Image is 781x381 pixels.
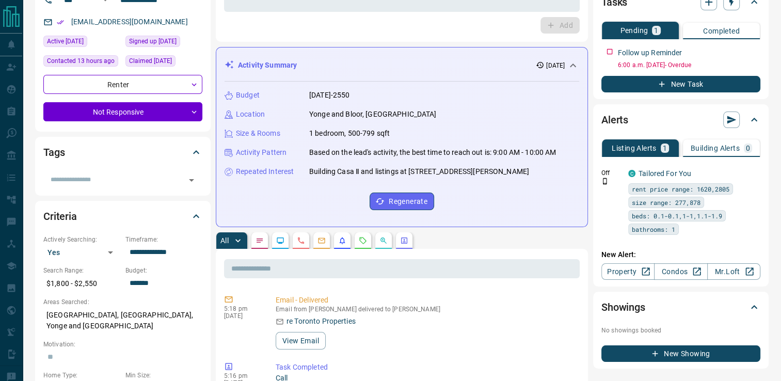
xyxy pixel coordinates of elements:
button: Open [184,173,199,187]
p: Min Size: [125,371,202,380]
p: 1 [663,145,667,152]
h2: Criteria [43,208,77,225]
div: Sat Aug 16 2025 [43,36,120,50]
span: rent price range: 1620,2805 [632,184,729,194]
p: Follow up Reminder [618,47,682,58]
div: Tags [43,140,202,165]
a: Mr.Loft [707,263,760,280]
div: condos.ca [628,170,635,177]
p: Search Range: [43,266,120,275]
p: 5:18 pm [224,305,260,312]
div: Yes [43,244,120,261]
h2: Tags [43,144,65,161]
svg: Opportunities [379,236,388,245]
p: 6:00 a.m. [DATE] - Overdue [618,60,760,70]
p: Completed [703,27,740,35]
p: Email - Delivered [276,295,576,306]
p: Off [601,168,622,178]
p: Repeated Interest [236,166,294,177]
p: Size & Rooms [236,128,280,139]
p: [GEOGRAPHIC_DATA], [GEOGRAPHIC_DATA], Yonge and [GEOGRAPHIC_DATA] [43,307,202,335]
svg: Emails [317,236,326,245]
p: Actively Searching: [43,235,120,244]
svg: Push Notification Only [601,178,609,185]
div: Not Responsive [43,102,202,121]
div: Renter [43,75,202,94]
p: Based on the lead's activity, the best time to reach out is: 9:00 AM - 10:00 AM [309,147,556,158]
p: Activity Summary [238,60,297,71]
div: Showings [601,295,760,320]
span: Claimed [DATE] [129,56,172,66]
svg: Notes [256,236,264,245]
span: bathrooms: 1 [632,224,675,234]
div: Alerts [601,107,760,132]
span: Contacted 13 hours ago [47,56,115,66]
a: Tailored For You [639,169,691,178]
p: Timeframe: [125,235,202,244]
p: 1 [654,27,658,34]
p: Areas Searched: [43,297,202,307]
p: 0 [746,145,750,152]
svg: Calls [297,236,305,245]
p: Task Completed [276,362,576,373]
p: Pending [620,27,648,34]
p: Motivation: [43,340,202,349]
svg: Agent Actions [400,236,408,245]
div: Thu Jul 31 2025 [125,36,202,50]
span: beds: 0.1-0.1,1-1,1.1-1.9 [632,211,722,221]
p: 1 bedroom, 500-799 sqft [309,128,390,139]
svg: Email Verified [57,19,64,26]
p: Building Alerts [691,145,740,152]
p: [DATE] [224,312,260,320]
p: Yonge and Bloor, [GEOGRAPHIC_DATA] [309,109,436,120]
p: No showings booked [601,326,760,335]
span: size range: 277,878 [632,197,700,208]
p: 5:16 pm [224,372,260,379]
p: Budget [236,90,260,101]
p: Activity Pattern [236,147,286,158]
div: Criteria [43,204,202,229]
p: All [220,237,229,244]
div: Activity Summary[DATE] [225,56,579,75]
svg: Lead Browsing Activity [276,236,284,245]
div: Sat Aug 16 2025 [125,55,202,70]
span: Active [DATE] [47,36,84,46]
h2: Showings [601,299,645,315]
p: Building Casa Ⅱ and listings at [STREET_ADDRESS][PERSON_NAME] [309,166,529,177]
button: New Task [601,76,760,92]
p: [DATE]-2550 [309,90,349,101]
div: Sun Aug 17 2025 [43,55,120,70]
p: $1,800 - $2,550 [43,275,120,292]
p: Email from [PERSON_NAME] delivered to [PERSON_NAME] [276,306,576,313]
a: [EMAIL_ADDRESS][DOMAIN_NAME] [71,18,188,26]
p: Budget: [125,266,202,275]
svg: Listing Alerts [338,236,346,245]
p: [DATE] [546,61,565,70]
svg: Requests [359,236,367,245]
p: New Alert: [601,249,760,260]
button: Regenerate [370,193,434,210]
p: Home Type: [43,371,120,380]
h2: Alerts [601,112,628,128]
span: Signed up [DATE] [129,36,177,46]
button: New Showing [601,345,760,362]
a: Property [601,263,655,280]
p: re Toronto Properties [286,316,356,327]
p: Listing Alerts [612,145,657,152]
p: Location [236,109,265,120]
button: View Email [276,332,326,350]
a: Condos [654,263,707,280]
